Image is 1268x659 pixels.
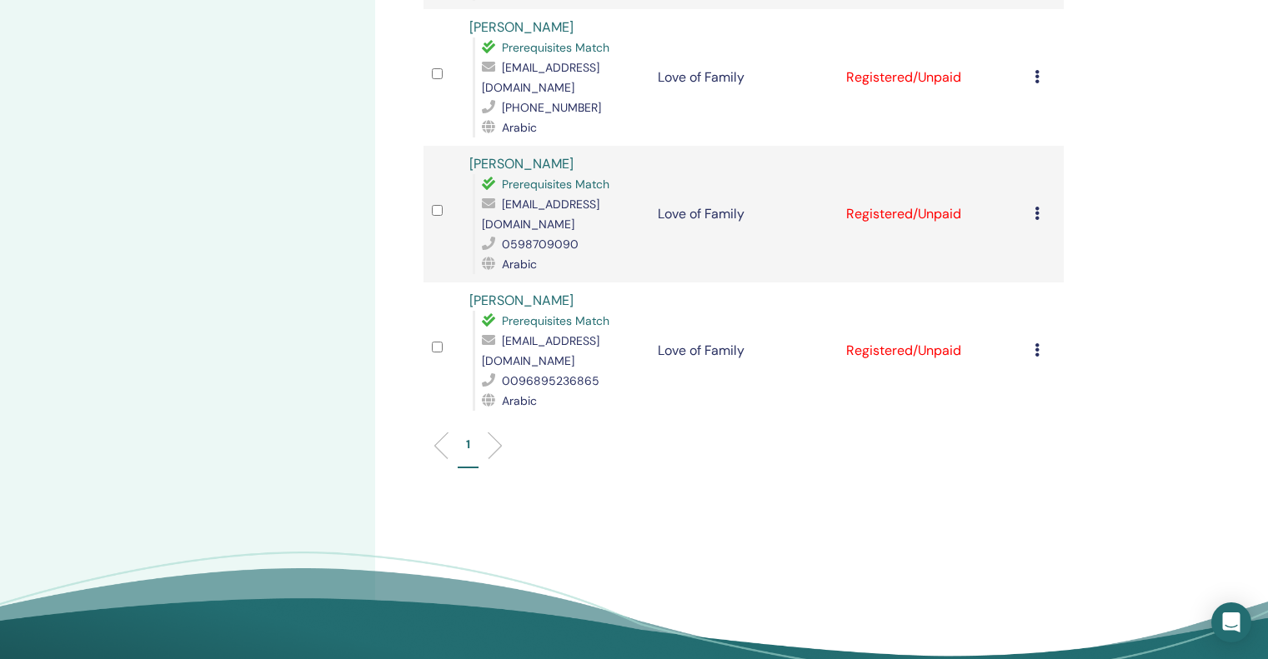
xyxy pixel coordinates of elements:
[469,155,574,172] a: [PERSON_NAME]
[502,100,601,115] span: [PHONE_NUMBER]
[469,18,574,36] a: [PERSON_NAME]
[502,257,537,272] span: Arabic
[502,373,599,388] span: 0096895236865
[502,313,609,328] span: Prerequisites Match
[502,393,537,408] span: Arabic
[469,292,574,309] a: [PERSON_NAME]
[649,146,838,282] td: Love of Family
[502,120,537,135] span: Arabic
[482,197,599,232] span: [EMAIL_ADDRESS][DOMAIN_NAME]
[502,40,609,55] span: Prerequisites Match
[502,237,579,252] span: 0598709090
[502,177,609,192] span: Prerequisites Match
[649,282,838,419] td: Love of Family
[482,333,599,368] span: [EMAIL_ADDRESS][DOMAIN_NAME]
[466,436,470,453] p: 1
[649,9,838,146] td: Love of Family
[1211,602,1251,642] div: Open Intercom Messenger
[482,60,599,95] span: [EMAIL_ADDRESS][DOMAIN_NAME]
